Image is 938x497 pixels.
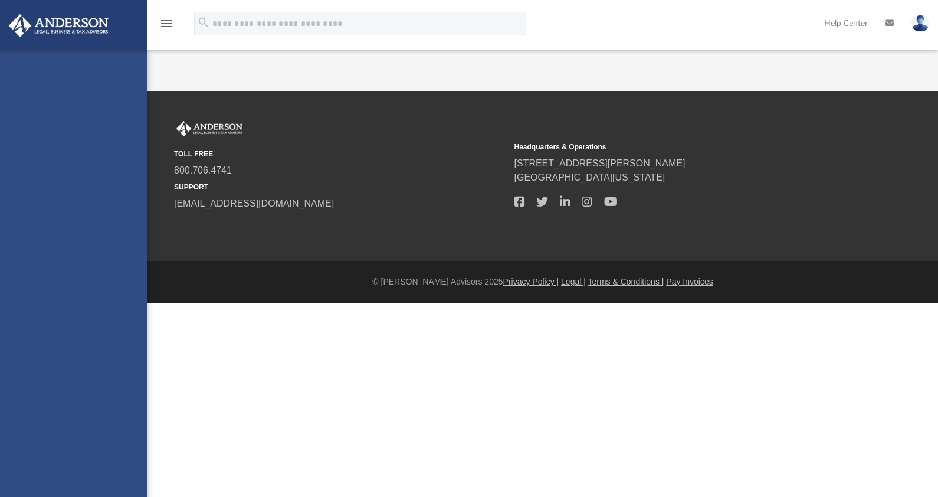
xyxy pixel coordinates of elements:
[174,198,334,208] a: [EMAIL_ADDRESS][DOMAIN_NAME]
[5,14,112,37] img: Anderson Advisors Platinum Portal
[666,277,713,286] a: Pay Invoices
[514,158,686,168] a: [STREET_ADDRESS][PERSON_NAME]
[159,17,173,31] i: menu
[197,16,210,29] i: search
[561,277,586,286] a: Legal |
[174,165,232,175] a: 800.706.4741
[514,142,847,152] small: Headquarters & Operations
[514,172,665,182] a: [GEOGRAPHIC_DATA][US_STATE]
[159,22,173,31] a: menu
[174,149,506,159] small: TOLL FREE
[503,277,559,286] a: Privacy Policy |
[588,277,664,286] a: Terms & Conditions |
[911,15,929,32] img: User Pic
[174,182,506,192] small: SUPPORT
[147,276,938,288] div: © [PERSON_NAME] Advisors 2025
[174,121,245,136] img: Anderson Advisors Platinum Portal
